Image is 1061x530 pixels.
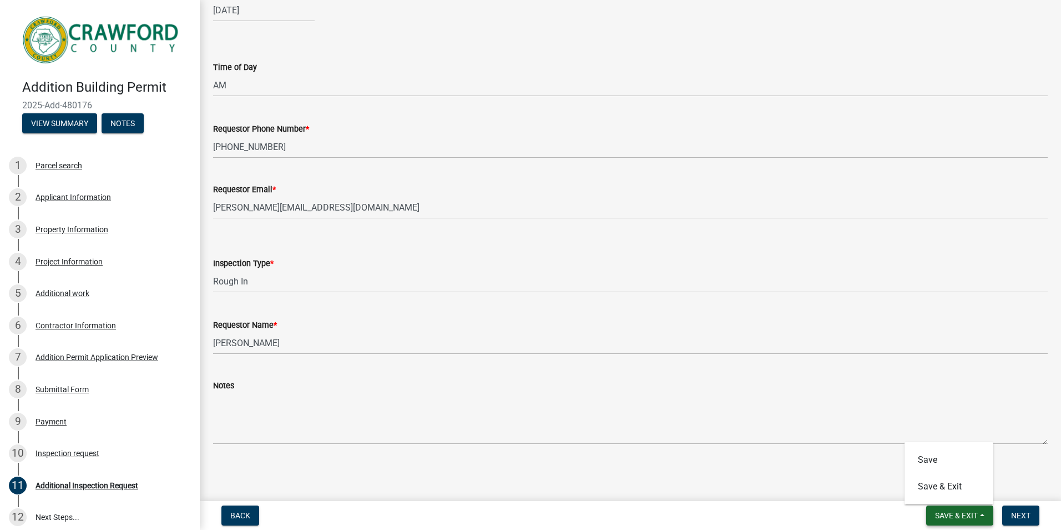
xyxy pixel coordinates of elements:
span: Next [1011,511,1030,520]
label: Requestor Email [213,186,276,194]
label: Requestor Phone Number [213,126,309,133]
button: View Summary [22,113,97,133]
div: Applicant Information [36,193,111,201]
label: Notes [213,382,234,390]
div: 11 [9,477,27,494]
wm-modal-confirm: Notes [102,119,144,128]
label: Inspection Type [213,260,274,268]
div: Inspection request [36,449,99,457]
span: 2025-Add-480176 [22,100,178,111]
div: 2 [9,188,27,206]
div: Addition Permit Application Preview [36,353,158,361]
span: Save & Exit [935,511,978,520]
div: 5 [9,284,27,302]
div: Submittal Form [36,386,89,393]
button: Notes [102,113,144,133]
h4: Addition Building Permit [22,79,191,96]
button: Save & Exit [905,473,993,500]
div: Contractor Information [36,322,116,329]
div: Payment [36,418,67,426]
label: Requestor Name [213,322,277,329]
div: Parcel search [36,162,82,169]
div: 7 [9,348,27,366]
div: Additional Inspection Request [36,482,138,489]
div: 12 [9,508,27,526]
button: Next [1002,506,1039,526]
span: Back [230,511,250,520]
img: Crawford County, Georgia [22,12,182,68]
div: Project Information [36,258,103,266]
button: Save [905,447,993,473]
div: 4 [9,253,27,271]
button: Back [221,506,259,526]
div: Save & Exit [905,442,993,504]
div: 1 [9,157,27,174]
div: 3 [9,221,27,238]
button: Save & Exit [926,506,993,526]
div: 6 [9,317,27,334]
label: Time of Day [213,64,257,72]
div: Additional work [36,289,89,297]
div: 9 [9,413,27,431]
div: 10 [9,444,27,462]
div: 8 [9,381,27,398]
div: Property Information [36,226,108,233]
wm-modal-confirm: Summary [22,119,97,128]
